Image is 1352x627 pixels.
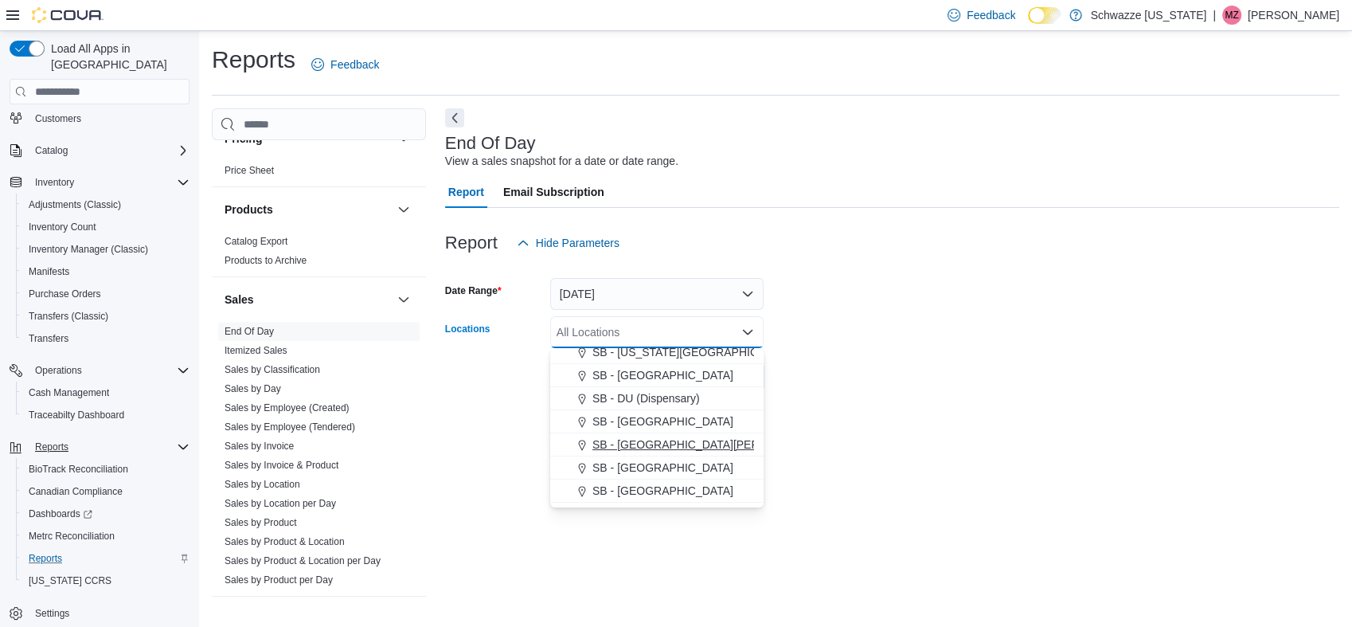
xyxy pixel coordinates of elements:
[225,363,320,376] span: Sales by Classification
[22,482,190,501] span: Canadian Compliance
[225,440,294,453] span: Sales by Invoice
[225,383,281,394] a: Sales by Day
[29,361,88,380] button: Operations
[550,480,764,503] button: SB - [GEOGRAPHIC_DATA]
[22,284,107,304] a: Purchase Orders
[225,460,338,471] a: Sales by Invoice & Product
[3,139,196,162] button: Catalog
[22,504,99,523] a: Dashboards
[225,516,297,529] span: Sales by Product
[29,173,80,192] button: Inventory
[35,364,82,377] span: Operations
[212,44,295,76] h1: Reports
[22,262,190,281] span: Manifests
[550,433,764,457] button: SB - [GEOGRAPHIC_DATA][PERSON_NAME]
[29,530,115,543] span: Metrc Reconciliation
[22,527,190,546] span: Metrc Reconciliation
[1222,6,1241,25] div: Michael Zink
[448,176,484,208] span: Report
[3,359,196,382] button: Operations
[225,236,287,247] a: Catalog Export
[212,232,426,276] div: Products
[29,361,190,380] span: Operations
[22,460,135,479] a: BioTrack Reconciliation
[592,460,733,476] span: SB - [GEOGRAPHIC_DATA]
[225,325,274,338] span: End Of Day
[16,404,196,426] button: Traceabilty Dashboard
[225,421,355,433] span: Sales by Employee (Tendered)
[225,555,381,567] span: Sales by Product & Location per Day
[510,227,626,259] button: Hide Parameters
[394,200,413,219] button: Products
[22,406,190,425] span: Traceabilty Dashboard
[22,307,190,326] span: Transfers (Classic)
[16,382,196,404] button: Cash Management
[225,498,336,509] a: Sales by Location per Day
[29,310,108,323] span: Transfers (Classic)
[592,367,733,383] span: SB - [GEOGRAPHIC_DATA]
[225,382,281,395] span: Sales by Day
[22,195,127,214] a: Adjustments (Classic)
[16,238,196,261] button: Inventory Manager (Classic)
[22,240,154,259] a: Inventory Manager (Classic)
[16,216,196,238] button: Inventory Count
[3,171,196,194] button: Inventory
[29,288,101,300] span: Purchase Orders
[29,604,76,623] a: Settings
[22,383,115,402] a: Cash Management
[1028,24,1029,25] span: Dark Mode
[29,463,128,476] span: BioTrack Reconciliation
[29,109,88,128] a: Customers
[592,506,733,522] span: SB - [GEOGRAPHIC_DATA]
[550,410,764,433] button: SB - [GEOGRAPHIC_DATA]
[16,547,196,570] button: Reports
[445,134,536,153] h3: End Of Day
[225,292,391,308] button: Sales
[225,344,287,357] span: Itemized Sales
[22,504,190,523] span: Dashboards
[225,165,274,176] a: Price Sheet
[22,217,103,237] a: Inventory Count
[1248,6,1339,25] p: [PERSON_NAME]
[1090,6,1206,25] p: Schwazze [US_STATE]
[29,141,190,160] span: Catalog
[16,327,196,350] button: Transfers
[225,202,391,217] button: Products
[35,441,68,453] span: Reports
[22,195,190,214] span: Adjustments (Classic)
[741,326,754,339] button: Close list of options
[16,194,196,216] button: Adjustments (Classic)
[3,602,196,625] button: Settings
[16,283,196,305] button: Purchase Orders
[29,437,75,457] button: Reports
[29,141,74,160] button: Catalog
[592,344,795,360] span: SB - [US_STATE][GEOGRAPHIC_DATA]
[445,284,502,297] label: Date Range
[29,108,190,128] span: Customers
[22,549,190,568] span: Reports
[536,235,619,251] span: Hide Parameters
[16,305,196,327] button: Transfers (Classic)
[29,243,148,256] span: Inventory Manager (Classic)
[967,7,1015,23] span: Feedback
[29,552,62,565] span: Reports
[550,387,764,410] button: SB - DU (Dispensary)
[592,390,700,406] span: SB - DU (Dispensary)
[592,483,733,499] span: SB - [GEOGRAPHIC_DATA]
[225,441,294,452] a: Sales by Invoice
[29,409,124,421] span: Traceabilty Dashboard
[394,290,413,309] button: Sales
[35,607,69,620] span: Settings
[16,480,196,503] button: Canadian Compliance
[22,329,190,348] span: Transfers
[29,198,121,211] span: Adjustments (Classic)
[22,217,190,237] span: Inventory Count
[29,507,92,520] span: Dashboards
[592,413,733,429] span: SB - [GEOGRAPHIC_DATA]
[35,112,81,125] span: Customers
[225,555,381,566] a: Sales by Product & Location per Day
[225,421,355,433] a: Sales by Employee (Tendered)
[445,323,490,335] label: Locations
[22,383,190,402] span: Cash Management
